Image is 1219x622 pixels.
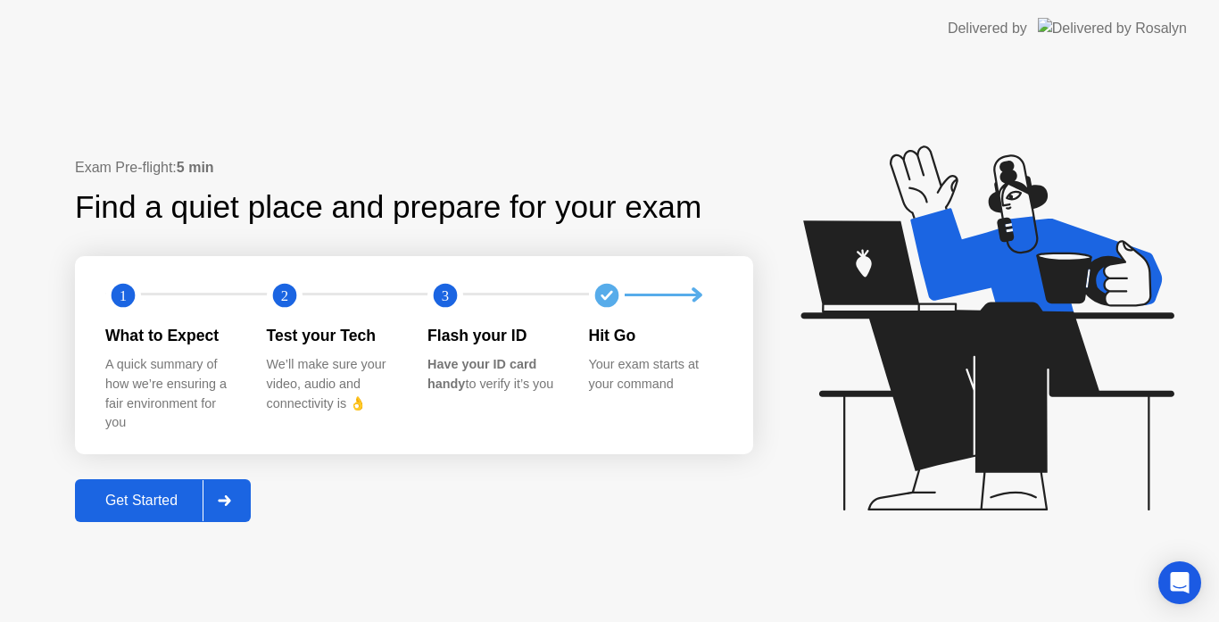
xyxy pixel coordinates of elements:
text: 3 [442,287,449,304]
b: Have your ID card handy [427,357,536,391]
div: Test your Tech [267,324,400,347]
img: Delivered by Rosalyn [1038,18,1187,38]
div: Flash your ID [427,324,560,347]
div: Find a quiet place and prepare for your exam [75,184,704,231]
div: to verify it’s you [427,355,560,394]
div: We’ll make sure your video, audio and connectivity is 👌 [267,355,400,413]
div: What to Expect [105,324,238,347]
b: 5 min [177,160,214,175]
div: Exam Pre-flight: [75,157,753,178]
div: Hit Go [589,324,722,347]
div: Your exam starts at your command [589,355,722,394]
button: Get Started [75,479,251,522]
div: A quick summary of how we’re ensuring a fair environment for you [105,355,238,432]
div: Get Started [80,493,203,509]
div: Open Intercom Messenger [1158,561,1201,604]
div: Delivered by [948,18,1027,39]
text: 1 [120,287,127,304]
text: 2 [280,287,287,304]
